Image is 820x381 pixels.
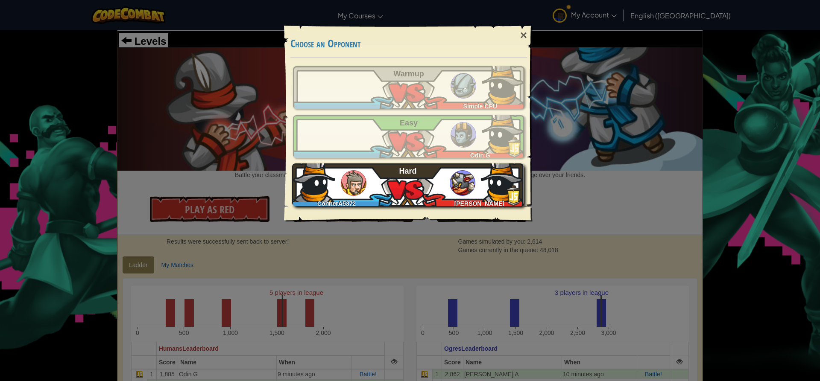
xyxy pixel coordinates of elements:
[293,66,524,109] a: Simple CPU
[514,23,533,48] div: ×
[481,159,524,202] img: bVOALgAAAAZJREFUAwC6xeJXyo7EAgAAAABJRU5ErkJggg==
[400,119,418,127] span: Easy
[451,122,476,148] img: ogres_ladder_easy.png
[470,152,490,159] span: Odin G
[290,38,527,49] h3: Choose an Opponent
[293,115,524,158] a: Odin G
[463,103,497,110] span: Simple CPU
[399,167,417,175] span: Hard
[317,200,356,207] span: ConnerA5372
[341,170,366,196] img: humans_ladder_hard.png
[482,111,524,154] img: bVOALgAAAAZJREFUAwC6xeJXyo7EAgAAAABJRU5ErkJggg==
[451,73,476,99] img: ogres_ladder_tutorial.png
[292,159,335,202] img: bVOALgAAAAZJREFUAwC6xeJXyo7EAgAAAABJRU5ErkJggg==
[454,200,504,207] span: [PERSON_NAME]
[393,70,424,78] span: Warmup
[482,62,524,105] img: bVOALgAAAAZJREFUAwC6xeJXyo7EAgAAAABJRU5ErkJggg==
[293,163,524,206] a: ConnerA5372[PERSON_NAME]
[450,170,475,196] img: ogres_ladder_hard.png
